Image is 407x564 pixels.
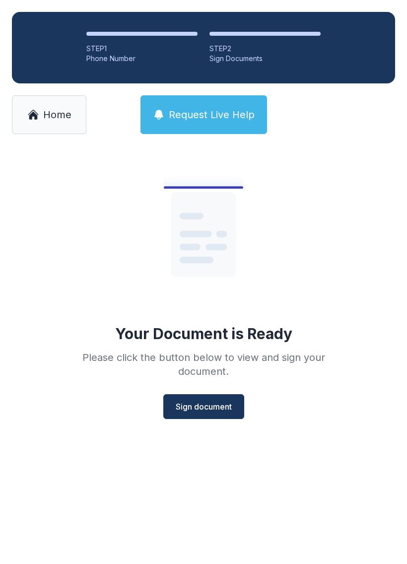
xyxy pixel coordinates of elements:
span: Home [43,108,71,122]
div: Sign Documents [209,54,321,64]
div: STEP 1 [86,44,198,54]
span: Request Live Help [169,108,255,122]
span: Sign document [176,401,232,413]
div: Phone Number [86,54,198,64]
div: Your Document is Ready [115,325,292,343]
div: STEP 2 [209,44,321,54]
div: Please click the button below to view and sign your document. [61,351,346,378]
